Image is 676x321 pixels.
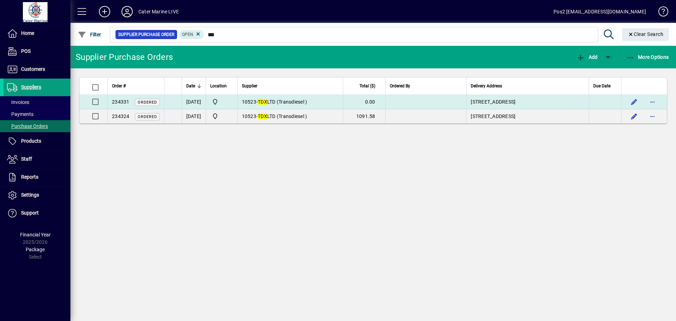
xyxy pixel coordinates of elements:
span: Delivery Address [471,82,502,90]
a: Products [4,132,70,150]
span: Add [576,54,597,60]
button: More Options [624,51,671,63]
a: Payments [4,108,70,120]
div: Ordered By [390,82,462,90]
div: Date [186,82,201,90]
span: Open [182,32,193,37]
span: 234324 [112,113,130,119]
div: Location [210,82,233,90]
div: Total ($) [348,82,382,90]
button: Filter [76,28,103,41]
button: Add [93,5,116,18]
span: Home [21,30,34,36]
td: - [237,95,343,109]
span: Supplier Purchase Order [118,31,174,38]
div: Order # [112,82,160,90]
a: Staff [4,150,70,168]
span: Date [186,82,195,90]
span: Clear Search [628,31,664,37]
div: Due Date [593,82,617,90]
div: Supplier Purchase Orders [76,51,173,63]
span: Invoices [7,99,29,105]
span: Ordered [138,100,157,105]
button: Add [575,51,599,63]
span: LTD (Transdiesel ) [258,113,307,119]
span: Supplier [242,82,257,90]
span: Cater Marine [210,98,233,106]
a: POS [4,43,70,60]
div: Pos2 [EMAIL_ADDRESS][DOMAIN_NAME] [553,6,646,17]
button: Profile [116,5,138,18]
a: Support [4,204,70,222]
span: 10523 [242,99,256,105]
a: Invoices [4,96,70,108]
td: - [237,109,343,123]
span: Settings [21,192,39,198]
a: Customers [4,61,70,78]
span: Ordered [138,115,157,119]
button: Clear [622,28,669,41]
span: Location [210,82,227,90]
span: POS [21,48,31,54]
a: Purchase Orders [4,120,70,132]
span: Total ($) [359,82,375,90]
span: Support [21,210,39,216]
span: Due Date [593,82,611,90]
span: Cater Marine [210,112,233,121]
td: [STREET_ADDRESS] [466,95,589,109]
button: Edit [628,96,640,107]
a: Reports [4,168,70,186]
span: 234331 [112,99,130,105]
a: Home [4,25,70,42]
span: Financial Year [20,232,51,237]
button: Edit [628,111,640,122]
span: Package [26,247,45,252]
td: [STREET_ADDRESS] [466,109,589,123]
span: Payments [7,111,33,117]
a: Settings [4,186,70,204]
div: Cater Marine LIVE [138,6,179,17]
mat-chip: Completion Status: Open [179,30,204,39]
span: Order # [112,82,126,90]
em: TDX [258,99,267,105]
button: More options [647,111,658,122]
td: 0.00 [343,95,385,109]
span: 10523 [242,113,256,119]
span: More Options [626,54,669,60]
a: Knowledge Base [653,1,667,24]
span: Filter [78,32,101,37]
em: TDX [258,113,267,119]
span: Reports [21,174,38,180]
div: Supplier [242,82,339,90]
span: Suppliers [21,84,41,90]
span: Staff [21,156,32,162]
span: Products [21,138,41,144]
button: More options [647,96,658,107]
span: LTD (Transdiesel ) [258,99,307,105]
span: Purchase Orders [7,123,48,129]
span: Customers [21,66,45,72]
td: 1091.58 [343,109,385,123]
td: [DATE] [182,109,206,123]
td: [DATE] [182,95,206,109]
span: Ordered By [390,82,410,90]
